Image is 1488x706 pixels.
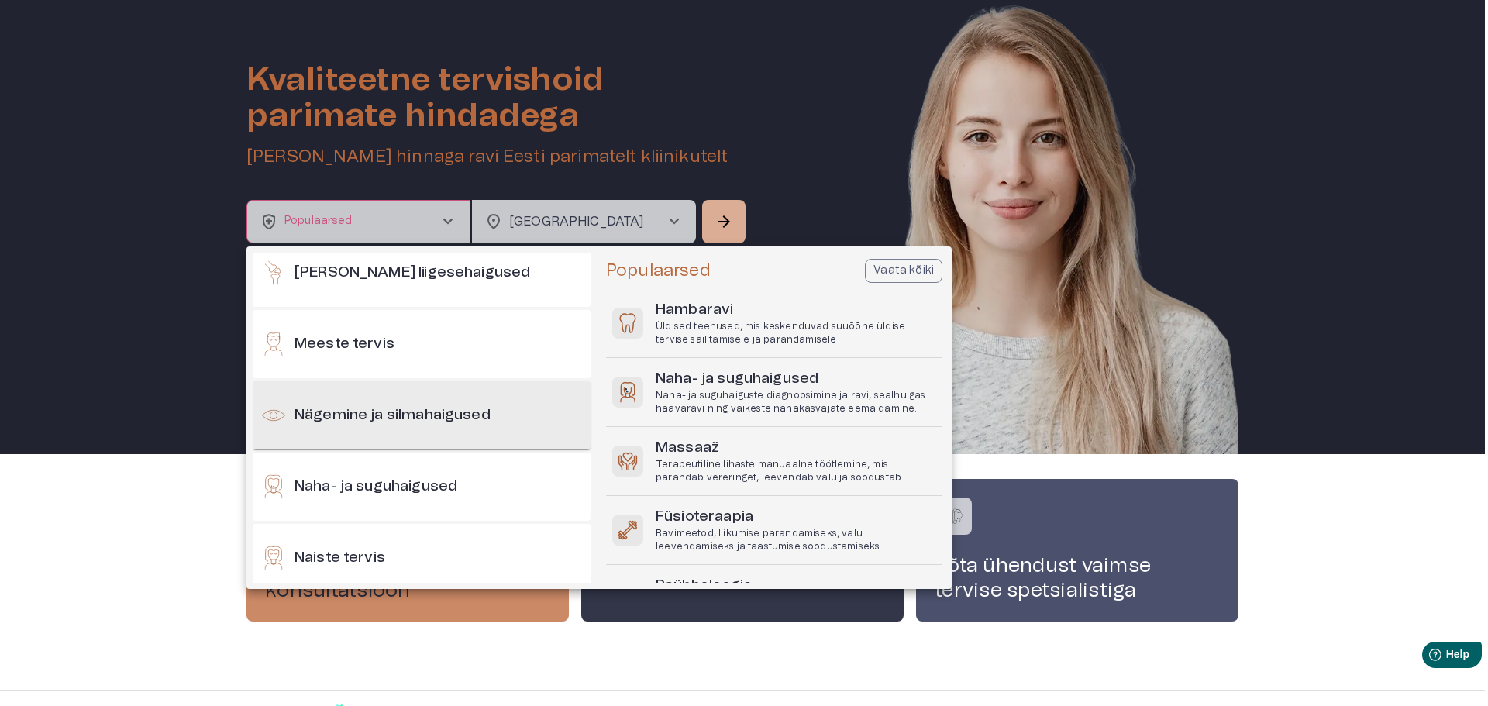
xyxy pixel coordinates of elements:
h6: Naha- ja suguhaigused [656,369,936,390]
h6: Psühholoogia [656,576,936,597]
button: Vaata kõiki [865,259,942,283]
h5: Populaarsed [606,260,711,282]
iframe: Help widget launcher [1367,635,1488,679]
h6: Nägemine ja silmahaigused [294,405,491,426]
h6: Naha- ja suguhaigused [294,477,457,498]
h6: Meeste tervis [294,334,394,355]
h6: Massaaž [656,438,936,459]
h6: Hambaravi [656,300,936,321]
h6: [PERSON_NAME] liigesehaigused [294,263,530,284]
p: Vaata kõiki [873,263,934,279]
p: Terapeutiline lihaste manuaalne töötlemine, mis parandab vereringet, leevendab valu ja soodustab ... [656,458,936,484]
p: Üldised teenused, mis keskenduvad suuõõne üldise tervise säilitamisele ja parandamisele [656,320,936,346]
p: Ravimeetod, liikumise parandamiseks, valu leevendamiseks ja taastumise soodustamiseks. [656,527,936,553]
p: Naha- ja suguhaiguste diagnoosimine ja ravi, sealhulgas haavaravi ning väikeste nahakasvajate eem... [656,389,936,415]
h6: Füsioteraapia [656,507,936,528]
h6: Naiste tervis [294,548,385,569]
